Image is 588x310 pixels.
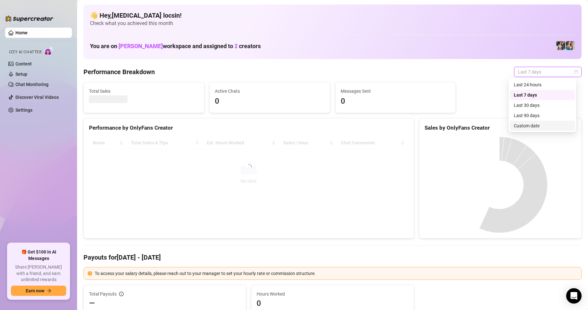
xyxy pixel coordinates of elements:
div: Last 7 days [510,90,575,100]
h4: 👋 Hey, [MEDICAL_DATA] locsin ! [90,11,575,20]
span: arrow-right [47,288,51,293]
div: Open Intercom Messenger [566,288,582,304]
div: To access your salary details, please reach out to your manager to set your hourly rate or commis... [95,270,577,277]
a: Home [15,30,28,35]
img: Katy [556,41,565,50]
span: Share [PERSON_NAME] with a friend, and earn unlimited rewards [11,264,66,283]
span: Messages Sent [341,88,451,95]
span: calendar [574,70,578,74]
div: Last 7 days [514,91,571,99]
span: Check what you achieved this month [90,20,575,27]
span: Izzy AI Chatter [9,49,41,55]
span: Total Payouts [89,290,117,297]
img: Zaddy [566,41,575,50]
img: logo-BBDzfeDw.svg [5,15,53,22]
h4: Performance Breakdown [83,67,155,76]
a: Discover Viral Videos [15,95,59,100]
span: Hours Worked [257,290,408,297]
span: [PERSON_NAME] [118,43,163,49]
div: Last 90 days [510,110,575,121]
a: Settings [15,108,32,113]
div: Last 90 days [514,112,571,119]
div: Last 24 hours [514,81,571,88]
div: Last 30 days [510,100,575,110]
a: Chat Monitoring [15,82,48,87]
div: Custom date [514,122,571,129]
span: — [89,298,95,308]
span: 0 [215,95,325,108]
div: Last 24 hours [510,80,575,90]
div: Last 30 days [514,102,571,109]
h4: Payouts for [DATE] - [DATE] [83,253,582,262]
div: Performance by OnlyFans Creator [89,124,408,132]
span: info-circle [119,292,124,296]
span: 0 [341,95,451,108]
span: exclamation-circle [88,271,92,276]
span: Active Chats [215,88,325,95]
span: 2 [234,43,238,49]
button: Earn nowarrow-right [11,286,66,296]
a: Setup [15,72,27,77]
span: loading [245,164,252,170]
span: Last 7 days [518,67,578,77]
img: AI Chatter [44,47,54,56]
span: 0 [257,298,408,308]
div: Sales by OnlyFans Creator [425,124,576,132]
span: Total Sales [89,88,199,95]
span: Earn now [26,288,44,293]
h1: You are on workspace and assigned to creators [90,43,261,50]
a: Content [15,61,32,66]
div: Custom date [510,121,575,131]
span: 🎁 Get $100 in AI Messages [11,249,66,262]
